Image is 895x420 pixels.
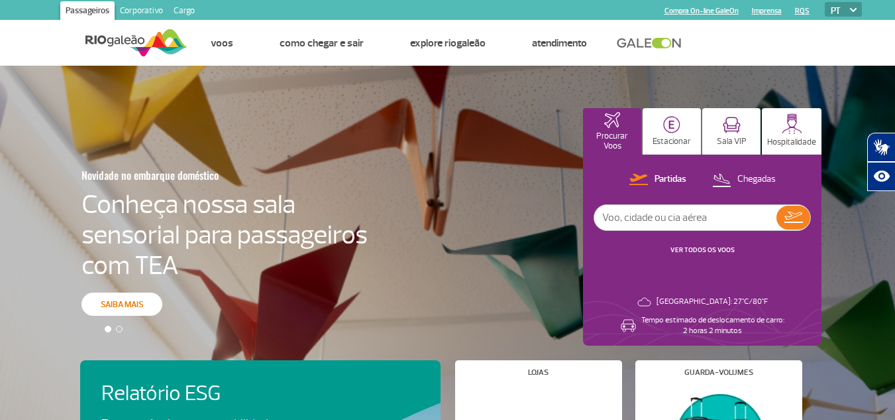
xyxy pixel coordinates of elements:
[81,293,162,316] a: Saiba mais
[782,113,802,134] img: hospitality.svg
[60,1,115,23] a: Passageiros
[737,173,776,186] p: Chegadas
[81,189,368,281] h4: Conheça nossa sala sensorial para passageiros com TEA
[625,171,690,188] button: Partidas
[663,116,680,133] img: carParkingHome.svg
[604,112,620,128] img: airplaneHomeActive.svg
[666,245,739,255] button: VER TODOS OS VOOS
[643,108,701,155] button: Estacionar
[583,108,641,155] button: Procurar Voos
[532,36,587,50] a: Atendimento
[655,173,686,186] p: Partidas
[653,137,691,147] p: Estacionar
[708,171,780,188] button: Chegadas
[684,369,753,376] h4: Guarda-volumes
[594,205,776,230] input: Voo, cidade ou cia aérea
[867,133,895,191] div: Plugin de acessibilidade da Hand Talk.
[702,108,761,155] button: Sala VIP
[280,36,364,50] a: Como chegar e sair
[81,161,303,189] h3: Novidade no embarque doméstico
[767,137,816,147] p: Hospitalidade
[410,36,486,50] a: Explore RIOgaleão
[168,1,200,23] a: Cargo
[752,7,782,15] a: Imprensa
[664,7,739,15] a: Compra On-line GaleOn
[795,7,810,15] a: RQS
[717,137,747,147] p: Sala VIP
[641,315,784,336] p: Tempo estimado de deslocamento de carro: 2 horas 2 minutos
[867,133,895,162] button: Abrir tradutor de língua de sinais.
[101,382,312,406] h4: Relatório ESG
[115,1,168,23] a: Corporativo
[528,369,549,376] h4: Lojas
[590,131,635,151] p: Procurar Voos
[657,297,768,307] p: [GEOGRAPHIC_DATA]: 27°C/80°F
[211,36,233,50] a: Voos
[762,108,821,155] button: Hospitalidade
[867,162,895,191] button: Abrir recursos assistivos.
[723,117,741,133] img: vipRoom.svg
[670,245,735,254] a: VER TODOS OS VOOS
